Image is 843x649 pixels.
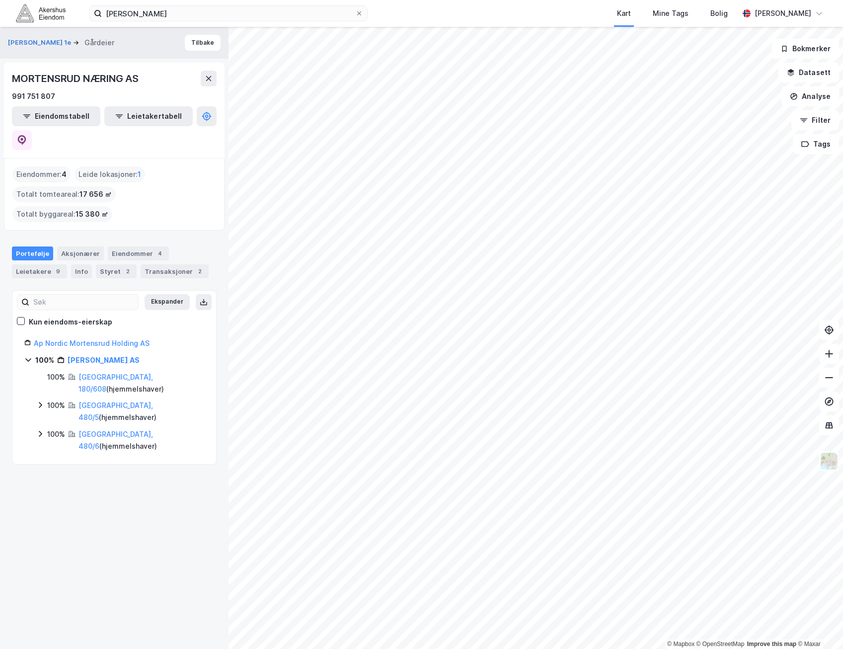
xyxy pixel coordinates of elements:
a: Improve this map [747,641,796,648]
div: 4 [155,248,165,258]
button: Tags [793,134,839,154]
img: akershus-eiendom-logo.9091f326c980b4bce74ccdd9f866810c.svg [16,4,66,22]
div: 2 [123,266,133,276]
div: 100% [47,428,65,440]
a: [GEOGRAPHIC_DATA], 480/6 [78,430,153,450]
div: Kun eiendoms-eierskap [29,316,112,328]
div: Info [71,264,92,278]
div: Transaksjoner [141,264,209,278]
div: Portefølje [12,246,53,260]
button: Analyse [781,86,839,106]
input: Søk på adresse, matrikkel, gårdeiere, leietakere eller personer [102,6,355,21]
a: [GEOGRAPHIC_DATA], 480/5 [78,401,153,421]
button: Bokmerker [772,39,839,59]
a: Ap Nordic Mortensrud Holding AS [34,339,150,347]
iframe: Chat Widget [793,601,843,649]
button: Tilbake [185,35,221,51]
div: 100% [47,371,65,383]
button: Eiendomstabell [12,106,100,126]
div: ( hjemmelshaver ) [78,400,204,423]
div: 100% [47,400,65,411]
div: ( hjemmelshaver ) [78,428,204,452]
button: Ekspander [145,294,190,310]
div: Bolig [710,7,728,19]
div: MORTENSRUD NÆRING AS [12,71,141,86]
input: Søk [29,295,138,310]
div: Totalt tomteareal : [12,186,116,202]
div: 9 [53,266,63,276]
div: 991 751 807 [12,90,55,102]
div: Kart [617,7,631,19]
div: [PERSON_NAME] [755,7,811,19]
div: Kontrollprogram for chat [793,601,843,649]
a: [PERSON_NAME] AS [68,356,140,364]
button: Filter [791,110,839,130]
div: Leide lokasjoner : [75,166,145,182]
div: Leietakere [12,264,67,278]
div: Gårdeier [84,37,114,49]
div: Mine Tags [653,7,689,19]
div: 100% [35,354,54,366]
button: [PERSON_NAME] 1e [8,38,73,48]
div: Aksjonærer [57,246,104,260]
div: Eiendommer : [12,166,71,182]
span: 1 [138,168,141,180]
div: Totalt byggareal : [12,206,112,222]
span: 17 656 ㎡ [79,188,112,200]
div: Eiendommer [108,246,169,260]
a: OpenStreetMap [696,641,745,648]
div: 2 [195,266,205,276]
a: [GEOGRAPHIC_DATA], 180/608 [78,373,153,393]
div: Styret [96,264,137,278]
div: ( hjemmelshaver ) [78,371,204,395]
span: 4 [62,168,67,180]
a: Mapbox [667,641,694,648]
span: 15 380 ㎡ [76,208,108,220]
button: Leietakertabell [104,106,193,126]
img: Z [820,452,839,471]
button: Datasett [778,63,839,82]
